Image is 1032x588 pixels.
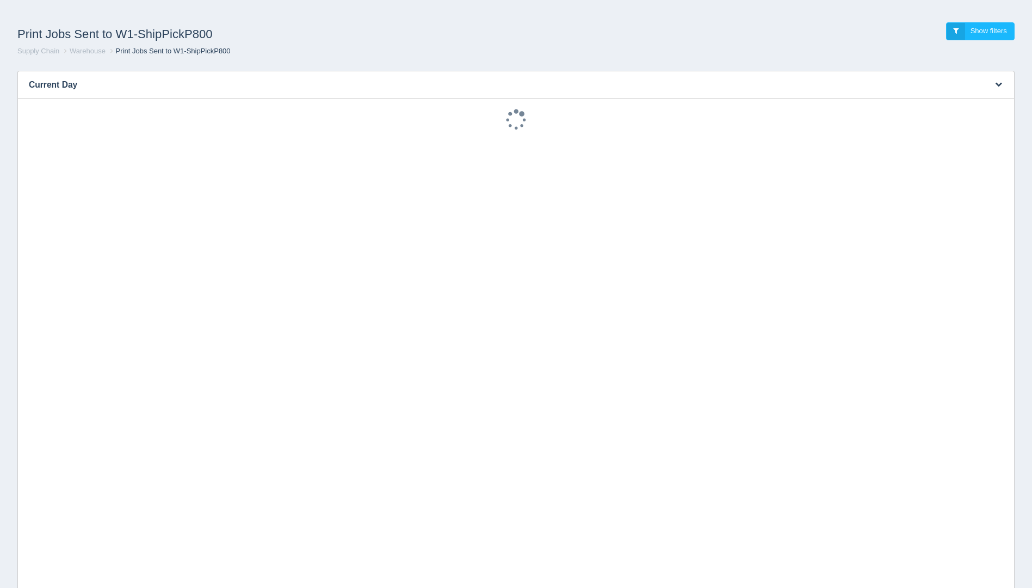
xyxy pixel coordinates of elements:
[946,22,1015,40] a: Show filters
[108,46,231,57] li: Print Jobs Sent to W1-ShipPickP800
[70,47,106,55] a: Warehouse
[17,47,59,55] a: Supply Chain
[18,71,981,99] h3: Current Day
[17,22,516,46] h1: Print Jobs Sent to W1-ShipPickP800
[971,27,1007,35] span: Show filters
